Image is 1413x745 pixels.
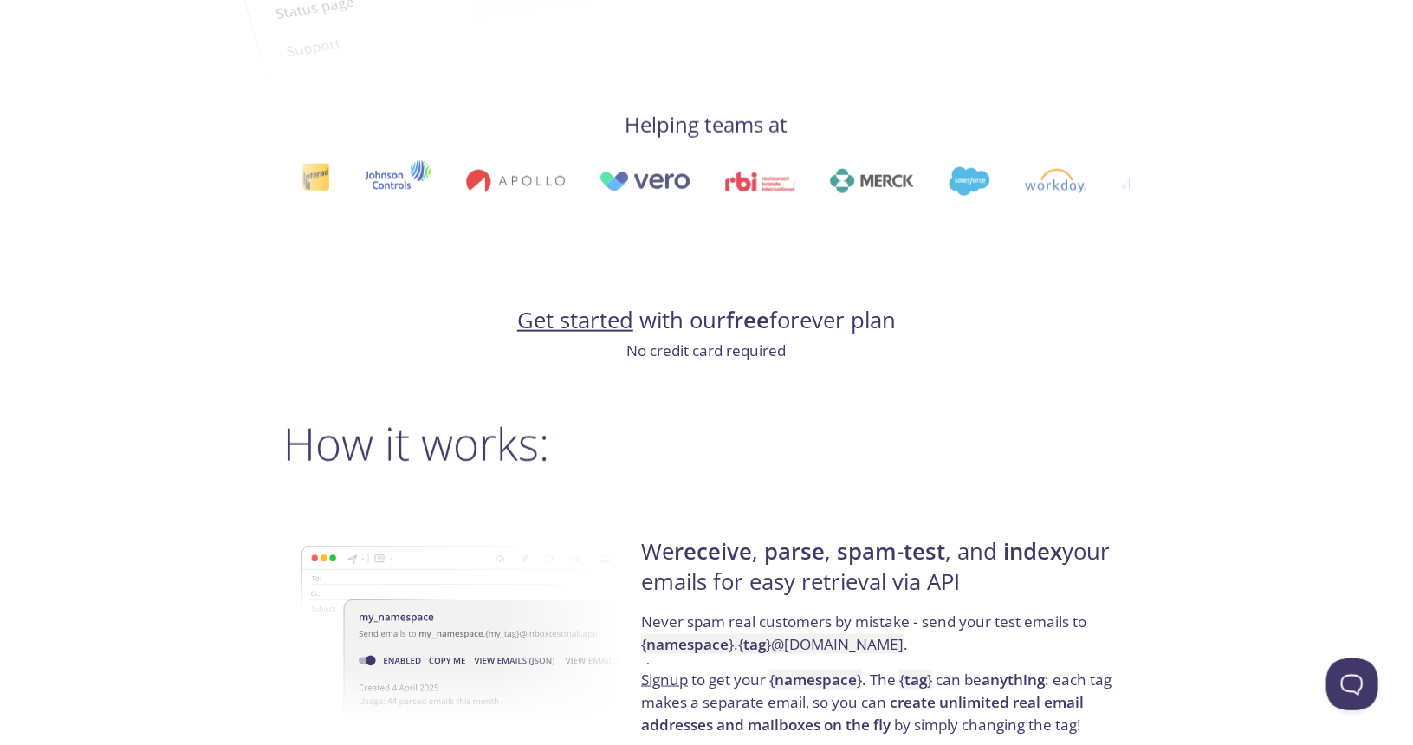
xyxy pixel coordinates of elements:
strong: namespace [646,634,729,654]
strong: free [726,305,769,335]
iframe: Help Scout Beacon - Open [1326,658,1378,710]
img: salesforce [946,167,988,196]
strong: namespace [775,670,857,690]
h4: Helping teams at [284,111,1130,139]
strong: spam-test [837,536,945,567]
strong: index [1003,536,1062,567]
img: johnsoncontrols [362,160,429,202]
strong: tag [904,670,927,690]
strong: receive [674,536,752,567]
code: { } [899,670,932,690]
code: { } . { } @[DOMAIN_NAME] [641,634,904,654]
img: rbi [723,172,794,191]
strong: anything [982,670,1045,690]
img: merck [827,169,911,193]
p: No credit card required [284,340,1130,362]
img: vero [597,172,689,191]
a: Signup [641,670,688,690]
img: interac [299,163,327,200]
p: Never spam real customers by mistake - send your test emails to . [641,611,1124,669]
strong: create unlimited real email addresses and mailboxes on the fly [641,692,1084,735]
img: workday [1023,169,1085,193]
strong: tag [743,634,766,654]
code: { } [769,670,862,690]
a: Get started [517,305,633,335]
img: apollo [463,169,562,193]
strong: parse [764,536,825,567]
h4: We , , , and your emails for easy retrieval via API [641,537,1124,611]
h4: with our forever plan [284,306,1130,335]
h2: How it works: [284,418,1130,470]
p: to get your . The can be : each tag makes a separate email, so you can by simply changing the tag! [641,669,1124,735]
